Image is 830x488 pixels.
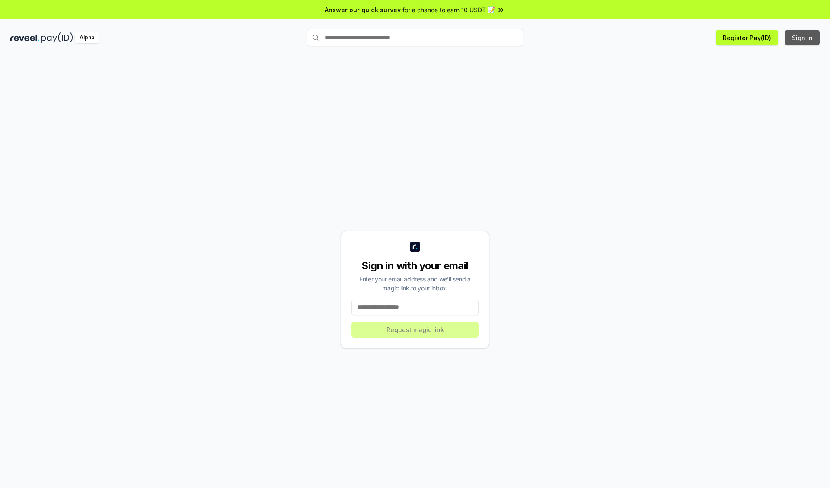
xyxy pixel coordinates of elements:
[351,259,479,273] div: Sign in with your email
[325,5,401,14] span: Answer our quick survey
[402,5,495,14] span: for a chance to earn 10 USDT 📝
[41,32,73,43] img: pay_id
[351,274,479,293] div: Enter your email address and we’ll send a magic link to your inbox.
[716,30,778,45] button: Register Pay(ID)
[10,32,39,43] img: reveel_dark
[785,30,820,45] button: Sign In
[410,242,420,252] img: logo_small
[75,32,99,43] div: Alpha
